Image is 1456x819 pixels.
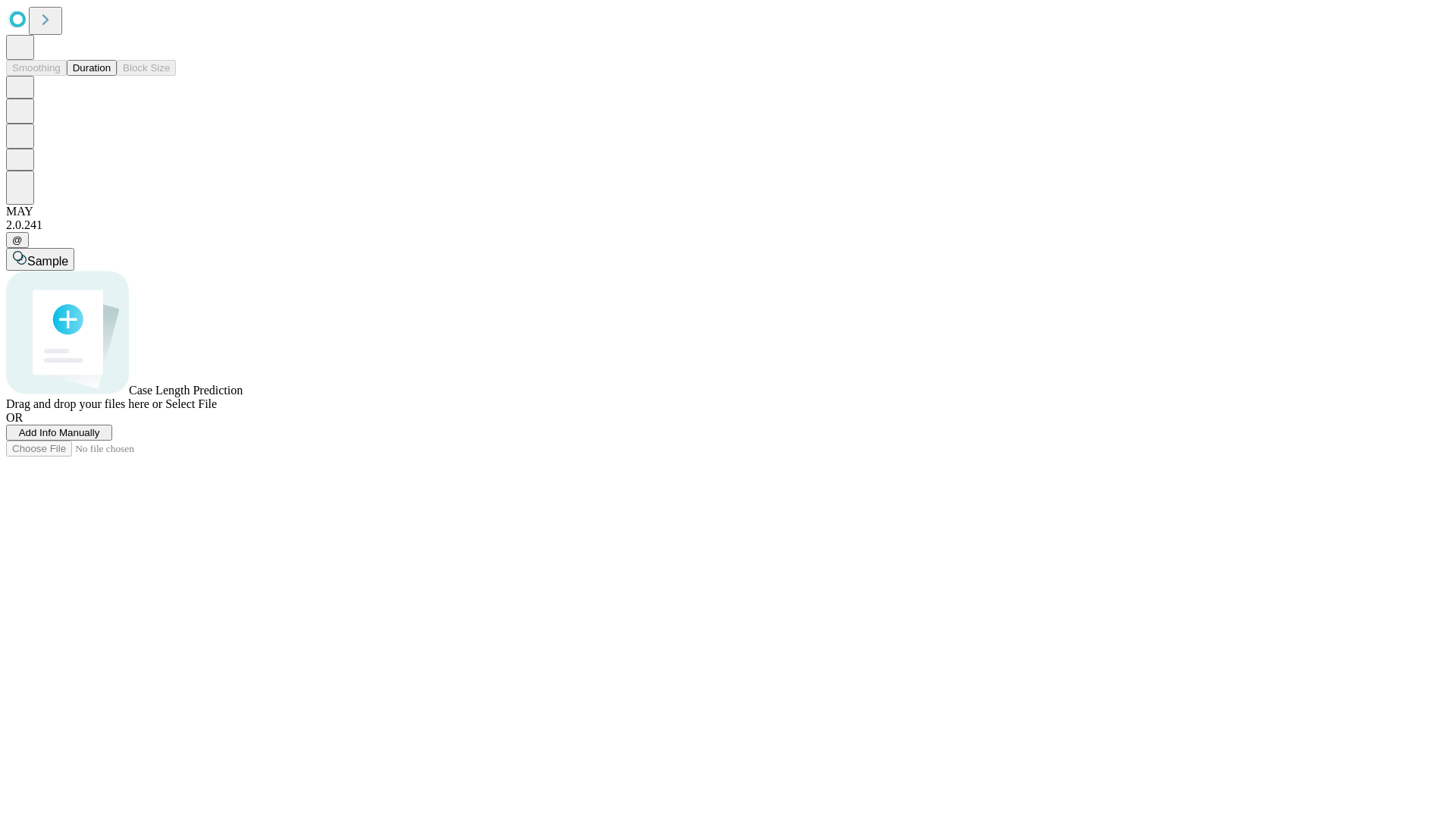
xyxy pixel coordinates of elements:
[117,60,176,76] button: Block Size
[67,60,117,76] button: Duration
[6,60,67,76] button: Smoothing
[6,205,1450,218] div: MAY
[6,397,162,410] span: Drag and drop your files here or
[6,425,112,441] button: Add Info Manually
[165,397,217,410] span: Select File
[129,384,243,397] span: Case Length Prediction
[6,218,1450,232] div: 2.0.241
[12,234,23,246] span: @
[6,232,29,248] button: @
[19,427,100,438] span: Add Info Manually
[6,248,74,271] button: Sample
[27,255,68,268] span: Sample
[6,411,23,424] span: OR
